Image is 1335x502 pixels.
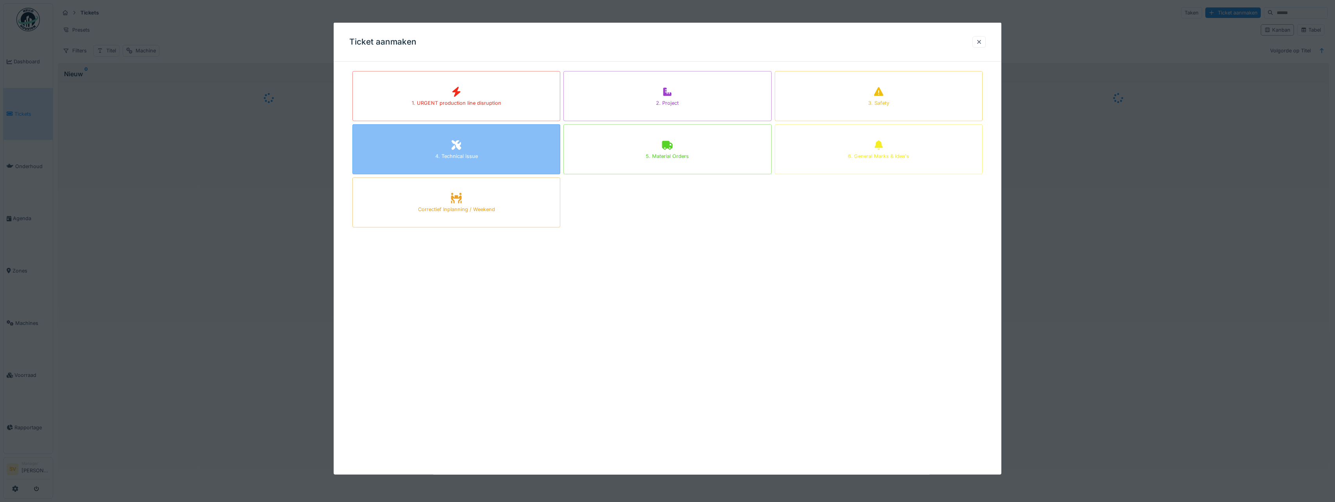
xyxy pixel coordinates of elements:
[646,152,689,160] div: 5. Material Orders
[868,99,889,107] div: 3. Safety
[435,152,478,160] div: 4. Technical issue
[349,37,416,47] h3: Ticket aanmaken
[412,99,501,107] div: 1. URGENT production line disruption
[656,99,679,107] div: 2. Project
[418,206,495,213] div: Correctief Inplanning / Weekend
[848,152,909,160] div: 6. General Marks & Idea's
